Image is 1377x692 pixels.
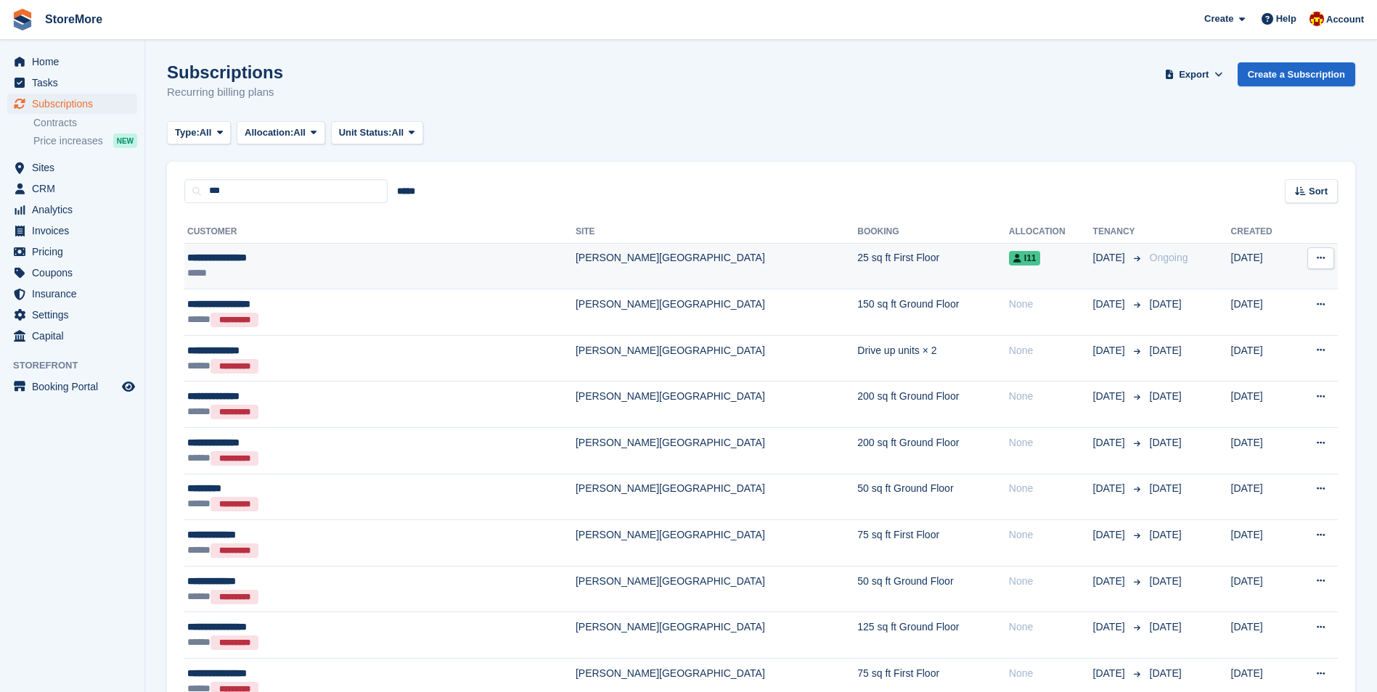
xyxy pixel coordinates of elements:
div: None [1009,343,1093,358]
td: [DATE] [1231,566,1293,612]
a: menu [7,221,137,241]
a: Price increases NEW [33,133,137,149]
span: Type: [175,125,200,140]
span: [DATE] [1150,621,1182,633]
a: menu [7,284,137,304]
span: Allocation: [245,125,293,140]
span: [DATE] [1150,482,1182,494]
button: Unit Status: All [331,121,423,145]
td: [DATE] [1231,289,1293,336]
td: [DATE] [1231,520,1293,567]
a: menu [7,263,137,283]
span: [DATE] [1150,667,1182,679]
span: Help [1276,12,1296,26]
td: 50 sq ft Ground Floor [857,566,1009,612]
button: Export [1162,62,1226,86]
span: Home [32,52,119,72]
td: 150 sq ft Ground Floor [857,289,1009,336]
a: menu [7,52,137,72]
a: menu [7,376,137,397]
span: Unit Status: [339,125,392,140]
span: CRM [32,178,119,199]
span: I11 [1009,251,1041,265]
div: None [1009,619,1093,635]
span: All [293,125,306,140]
span: Sort [1309,184,1328,199]
div: None [1009,297,1093,312]
span: [DATE] [1150,390,1182,402]
td: 200 sq ft Ground Floor [857,428,1009,474]
button: Allocation: All [237,121,325,145]
td: [DATE] [1231,335,1293,382]
div: None [1009,666,1093,681]
span: [DATE] [1093,574,1128,589]
td: 25 sq ft First Floor [857,243,1009,289]
span: [DATE] [1093,435,1128,450]
a: Create a Subscription [1238,62,1355,86]
a: StoreMore [39,7,108,31]
span: [DATE] [1093,619,1128,635]
th: Created [1231,221,1293,244]
span: Settings [32,305,119,325]
td: [PERSON_NAME][GEOGRAPHIC_DATA] [576,566,857,612]
span: [DATE] [1150,345,1182,356]
th: Customer [184,221,576,244]
div: NEW [113,133,137,148]
span: Invoices [32,221,119,241]
span: Export [1179,67,1209,82]
td: [PERSON_NAME][GEOGRAPHIC_DATA] [576,335,857,382]
span: [DATE] [1093,343,1128,358]
span: Sites [32,157,119,178]
td: [PERSON_NAME][GEOGRAPHIC_DATA] [576,428,857,474]
img: Store More Team [1309,12,1324,26]
a: menu [7,73,137,93]
span: Create [1204,12,1233,26]
a: menu [7,178,137,199]
span: Booking Portal [32,376,119,397]
span: [DATE] [1150,575,1182,587]
span: [DATE] [1093,527,1128,543]
button: Type: All [167,121,231,145]
td: Drive up units × 2 [857,335,1009,382]
a: menu [7,326,137,346]
div: None [1009,574,1093,589]
a: Preview store [120,378,137,395]
td: 200 sq ft Ground Floor [857,382,1009,428]
td: [DATE] [1231,243,1293,289]
span: [DATE] [1093,250,1128,265]
span: Storefront [13,358,144,373]
span: Capital [32,326,119,346]
th: Site [576,221,857,244]
td: 50 sq ft Ground Floor [857,474,1009,520]
a: Contracts [33,116,137,130]
span: [DATE] [1093,389,1128,404]
span: Price increases [33,134,103,148]
div: None [1009,481,1093,496]
span: Pricing [32,242,119,262]
a: menu [7,305,137,325]
p: Recurring billing plans [167,84,283,101]
td: [PERSON_NAME][GEOGRAPHIC_DATA] [576,612,857,659]
a: menu [7,157,137,178]
td: [DATE] [1231,612,1293,659]
span: Analytics [32,199,119,220]
td: [DATE] [1231,382,1293,428]
span: [DATE] [1150,437,1182,448]
span: [DATE] [1150,298,1182,310]
th: Tenancy [1093,221,1144,244]
span: [DATE] [1093,481,1128,496]
a: menu [7,94,137,114]
img: stora-icon-8386f47178a22dfd0bd8f6a31ec36ba5ce8667c1dd55bd0f319d3a0aa187defe.svg [12,9,33,30]
th: Booking [857,221,1009,244]
div: None [1009,435,1093,450]
span: Tasks [32,73,119,93]
td: [DATE] [1231,474,1293,520]
th: Allocation [1009,221,1093,244]
span: [DATE] [1093,297,1128,312]
a: menu [7,242,137,262]
td: [DATE] [1231,428,1293,474]
span: Insurance [32,284,119,304]
span: All [200,125,212,140]
span: All [392,125,404,140]
span: [DATE] [1093,666,1128,681]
